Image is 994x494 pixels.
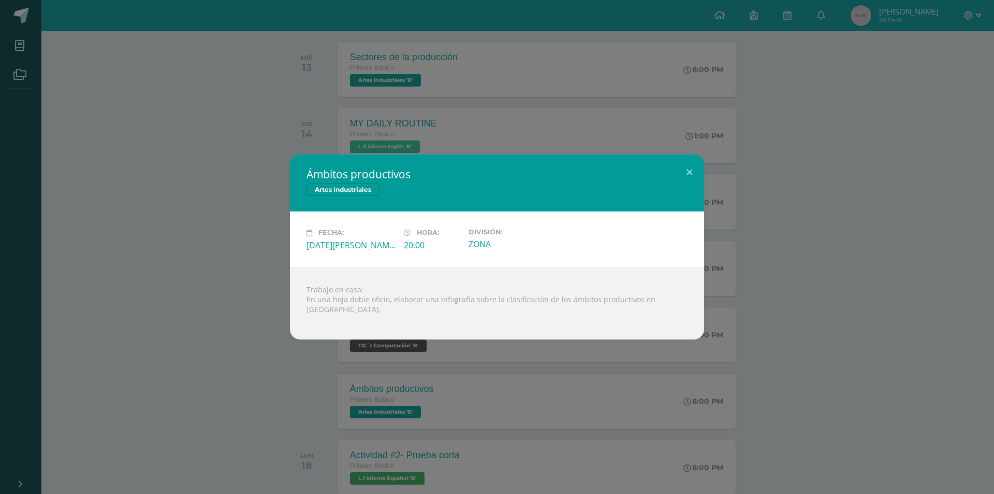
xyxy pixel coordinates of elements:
[469,228,558,236] label: División:
[675,154,704,190] button: Close (Esc)
[306,239,396,251] div: [DATE][PERSON_NAME]
[306,167,688,181] h2: Ámbitos productivos
[469,238,558,250] div: ZONA
[318,229,344,237] span: Fecha:
[290,267,704,340] div: Trabajo en casa: En una hoja doble oficio, elaborar una infografía sobre la clasificación de los ...
[404,239,460,251] div: 20:00
[417,229,439,237] span: Hora:
[306,184,379,196] span: Artes Industriales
